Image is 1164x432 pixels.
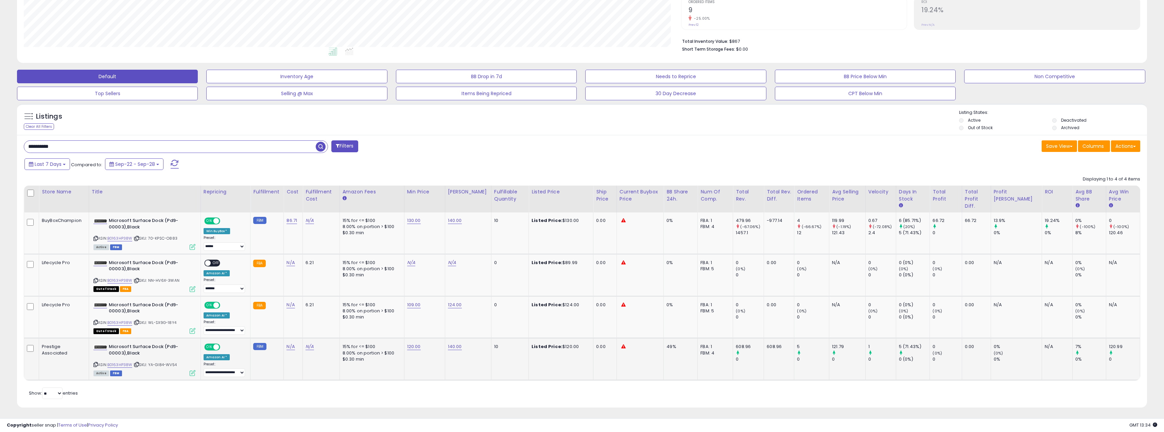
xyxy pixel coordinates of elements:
[1075,308,1085,314] small: (0%)
[206,87,387,100] button: Selling @ Max
[1078,140,1110,152] button: Columns
[899,203,903,209] small: Days In Stock.
[253,217,266,224] small: FBM
[736,188,761,203] div: Total Rev.
[682,46,735,52] b: Short Term Storage Fees:
[494,344,523,350] div: 10
[797,356,829,362] div: 0
[736,260,764,266] div: 0
[903,224,915,229] small: (20%)
[1080,224,1095,229] small: (-100%)
[899,344,930,350] div: 5 (71.43%)
[933,314,961,320] div: 0
[204,228,230,234] div: Win BuyBox *
[1075,260,1106,266] div: 0%
[1075,302,1106,308] div: 0%
[286,259,295,266] a: N/A
[1109,230,1140,236] div: 120.46
[682,37,1135,45] li: $867
[921,6,1140,15] h2: 19.24%
[532,343,562,350] b: Listed Price:
[343,308,399,314] div: 8.00% on portion > $100
[899,272,930,278] div: 0 (0%)
[42,218,84,224] div: BuyBoxChampion
[253,260,266,267] small: FBA
[1075,218,1106,224] div: 0%
[71,161,102,168] span: Compared to:
[93,286,119,292] span: All listings that are currently out of stock and unavailable for purchase on Amazon
[994,356,1042,362] div: 0%
[933,302,961,308] div: 0
[343,272,399,278] div: $0.30 min
[494,188,526,203] div: Fulfillable Quantity
[1111,140,1140,152] button: Actions
[994,218,1042,224] div: 13.9%
[994,230,1042,236] div: 0%
[1042,140,1077,152] button: Save View
[448,301,462,308] a: 124.00
[407,343,421,350] a: 120.00
[1045,218,1072,224] div: 19.24%
[585,70,766,83] button: Needs to Reprice
[29,390,78,396] span: Show: entries
[899,260,930,266] div: 0 (0%)
[767,218,789,224] div: -977.14
[204,278,245,293] div: Preset:
[343,230,399,236] div: $0.30 min
[93,219,107,223] img: 21HSgQ-4zCL._SL40_.jpg
[107,320,133,326] a: B0163HP38W
[689,6,907,15] h2: 9
[306,217,314,224] a: N/A
[17,87,198,100] button: Top Sellers
[994,344,1042,350] div: 0%
[204,320,245,335] div: Preset:
[134,236,177,241] span: | SKU: 70-KPSC-O883
[740,224,760,229] small: (-67.06%)
[532,188,590,195] div: Listed Price
[115,161,155,168] span: Sep-22 - Sep-28
[899,230,930,236] div: 5 (71.43%)
[205,218,213,224] span: ON
[666,302,692,308] div: 0%
[42,260,84,266] div: Lifecycle Pro
[933,356,961,362] div: 0
[1075,188,1103,203] div: Avg BB Share
[42,302,84,308] div: Lifecycle Pro
[286,217,297,224] a: 86.71
[1129,422,1157,428] span: 2025-10-7 13:34 GMT
[205,344,213,350] span: ON
[219,302,230,308] span: OFF
[873,224,892,229] small: (-72.08%)
[24,123,54,130] div: Clear All Filters
[832,302,860,308] div: N/A
[899,188,927,203] div: Days In Stock
[832,356,865,362] div: 0
[532,259,562,266] b: Listed Price:
[736,266,745,272] small: (0%)
[868,314,896,320] div: 0
[93,328,119,334] span: All listings that are currently out of stock and unavailable for purchase on Amazon
[968,125,993,131] label: Out of Stock
[921,0,1140,4] span: ROI
[286,301,295,308] a: N/A
[596,260,611,266] div: 0.00
[832,260,860,266] div: N/A
[736,344,764,350] div: 608.96
[666,260,692,266] div: 0%
[286,188,300,195] div: Cost
[868,356,896,362] div: 0
[736,218,764,224] div: 479.96
[700,308,728,314] div: FBM: 5
[933,260,961,266] div: 0
[1109,302,1135,308] div: N/A
[120,286,132,292] span: FBA
[596,188,614,203] div: Ship Price
[965,188,988,210] div: Total Profit Diff.
[109,260,191,274] b: Microsoft Surface Dock (Pd9-00003),Black
[494,260,523,266] div: 0
[1045,302,1067,308] div: N/A
[120,328,132,334] span: FBA
[868,344,896,350] div: 1
[1075,203,1079,209] small: Avg BB Share.
[494,218,523,224] div: 10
